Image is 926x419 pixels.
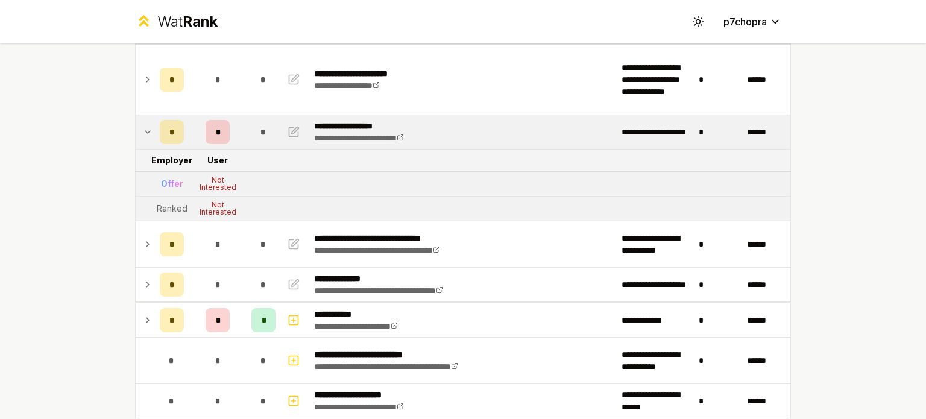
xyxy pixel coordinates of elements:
[157,203,187,215] div: Ranked
[723,14,767,29] span: p7chopra
[194,177,242,191] div: Not Interested
[714,11,791,33] button: p7chopra
[157,12,218,31] div: Wat
[189,150,247,171] td: User
[155,150,189,171] td: Employer
[183,13,218,30] span: Rank
[135,12,218,31] a: WatRank
[161,178,183,190] div: Offer
[194,201,242,216] div: Not Interested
